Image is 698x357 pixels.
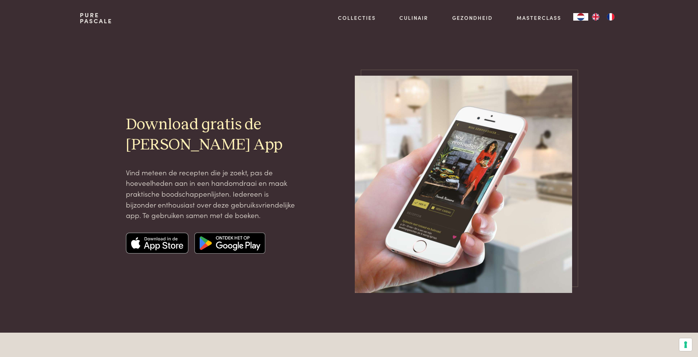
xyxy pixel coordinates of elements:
[588,13,603,21] a: EN
[80,12,112,24] a: PurePascale
[679,338,692,351] button: Uw voorkeuren voor toestemming voor trackingtechnologieën
[126,167,297,221] p: Vind meteen de recepten die je zoekt, pas de hoeveelheden aan in een handomdraai en maak praktisc...
[126,115,297,155] h2: Download gratis de [PERSON_NAME] App
[194,233,265,254] img: Google app store
[355,76,572,293] img: pascale-naessens-app-mockup
[573,13,588,21] a: NL
[588,13,618,21] ul: Language list
[517,14,561,22] a: Masterclass
[338,14,376,22] a: Collecties
[452,14,493,22] a: Gezondheid
[126,233,189,254] img: Apple app store
[399,14,428,22] a: Culinair
[603,13,618,21] a: FR
[573,13,618,21] aside: Language selected: Nederlands
[573,13,588,21] div: Language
